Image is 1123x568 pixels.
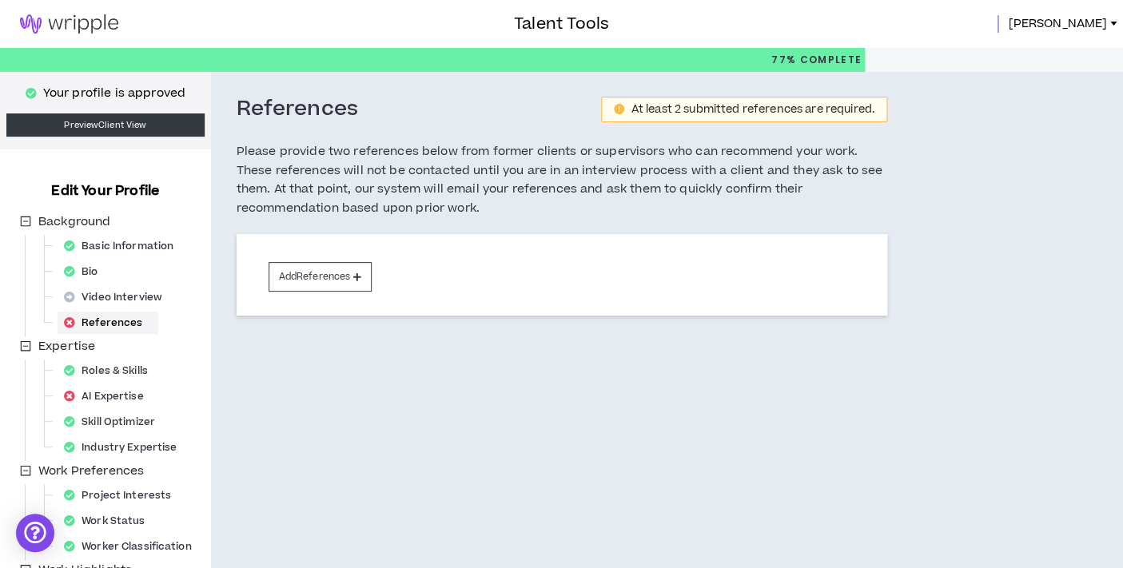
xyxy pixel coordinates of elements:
span: minus-square [20,216,31,227]
div: Basic Information [58,235,189,257]
div: AI Expertise [58,385,160,407]
div: Open Intercom Messenger [16,514,54,552]
h3: Edit Your Profile [45,181,165,201]
span: Work Preferences [35,462,147,481]
div: Bio [58,260,114,283]
div: At least 2 submitted references are required. [631,104,874,115]
div: Work Status [58,510,161,532]
span: [PERSON_NAME] [1008,15,1107,33]
h3: References [237,96,359,123]
p: Your profile is approved [43,85,185,102]
div: References [58,312,158,334]
span: Background [35,213,113,232]
span: Expertise [38,338,95,355]
button: AddReferences [269,262,372,292]
span: Background [38,213,110,230]
h3: Talent Tools [514,12,609,36]
span: Expertise [35,337,98,356]
div: Video Interview [58,286,178,308]
span: Complete [796,53,862,67]
div: Skill Optimizer [58,411,171,433]
span: minus-square [20,340,31,352]
div: Project Interests [58,484,187,506]
div: Industry Expertise [58,436,193,459]
div: Worker Classification [58,535,208,558]
div: Roles & Skills [58,359,164,382]
span: exclamation-circle [614,104,624,114]
a: PreviewClient View [6,113,205,137]
span: Work Preferences [38,463,144,479]
h5: Please provide two references below from former clients or supervisors who can recommend your wor... [237,142,887,218]
p: 77% [771,48,862,72]
span: minus-square [20,465,31,476]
